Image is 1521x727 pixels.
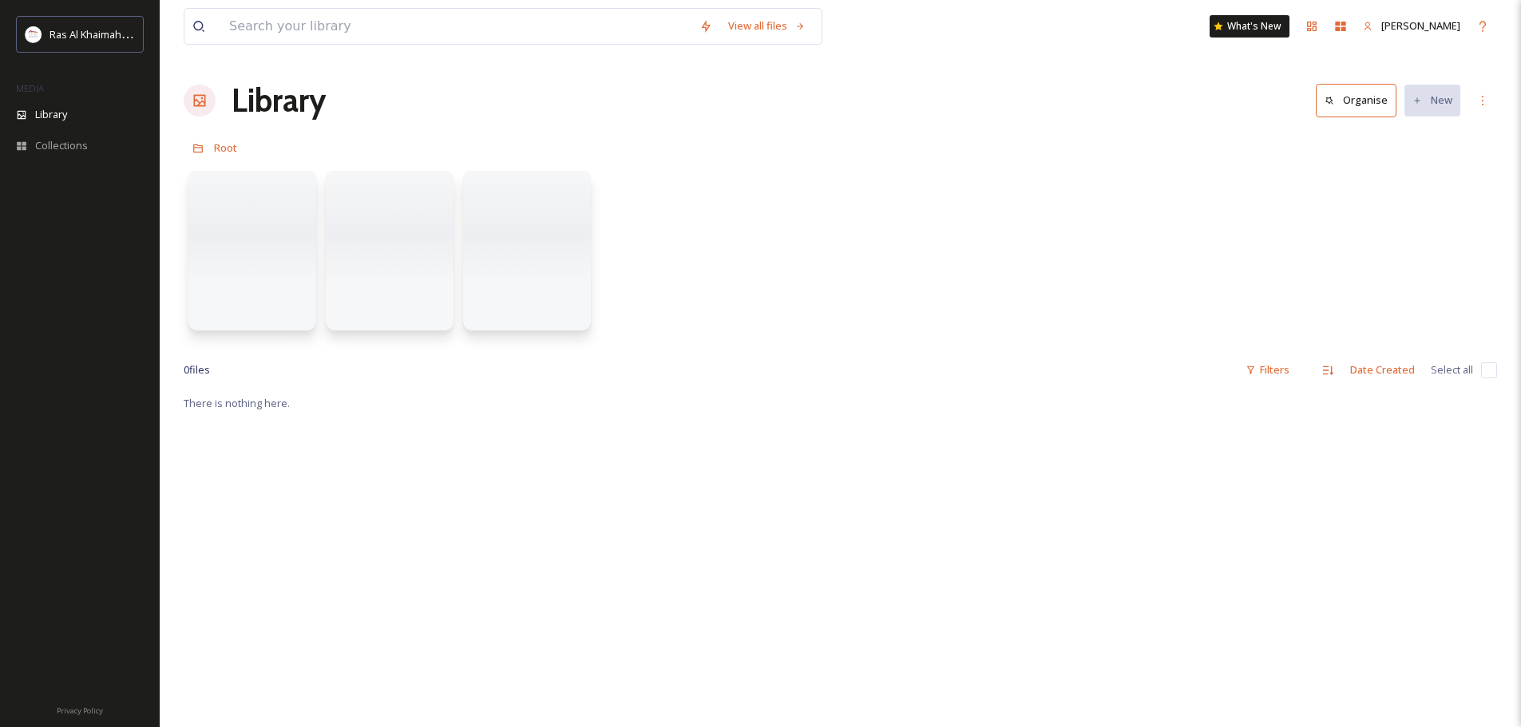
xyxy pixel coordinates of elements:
a: [PERSON_NAME] [1355,10,1468,41]
span: MEDIA [16,82,44,94]
span: 0 file s [184,362,210,377]
span: Select all [1431,362,1473,377]
img: Logo_RAKTDA_RGB-01.png [26,26,42,42]
button: New [1404,85,1460,116]
span: Collections [35,138,88,153]
a: Privacy Policy [57,700,103,719]
a: What's New [1210,15,1289,38]
span: There is nothing here. [184,396,290,410]
span: [PERSON_NAME] [1381,18,1460,33]
button: Organise [1316,84,1396,117]
a: Root [214,138,237,157]
input: Search your library [221,9,691,44]
a: Library [232,77,326,124]
a: View all files [720,10,814,41]
span: Library [35,107,67,122]
span: Ras Al Khaimah Tourism Development Authority [50,26,275,41]
span: Root [214,140,237,155]
span: Privacy Policy [57,705,103,716]
div: Date Created [1342,354,1423,385]
div: Filters [1238,354,1297,385]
